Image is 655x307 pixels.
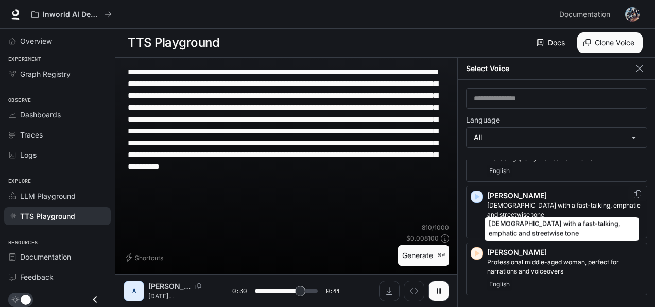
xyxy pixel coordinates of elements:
[21,294,31,305] span: Dark mode toggle
[20,251,71,262] span: Documentation
[4,207,111,225] a: TTS Playground
[485,217,639,241] div: [DEMOGRAPHIC_DATA] with a fast-talking, emphatic and streetwise tone
[487,165,512,177] span: English
[404,281,424,301] button: Inspect
[535,32,569,53] a: Docs
[487,201,643,219] p: Male with a fast-talking, emphatic and streetwise tone
[20,211,75,221] span: TTS Playground
[379,281,400,301] button: Download audio
[4,65,111,83] a: Graph Registry
[577,32,643,53] button: Clone Voice
[20,271,54,282] span: Feedback
[20,69,71,79] span: Graph Registry
[232,286,247,296] span: 0:30
[126,283,142,299] div: A
[4,106,111,124] a: Dashboards
[128,32,219,53] h1: TTS Playground
[625,7,640,22] img: User avatar
[43,10,100,19] p: Inworld AI Demos
[20,191,76,201] span: LLM Playground
[20,129,43,140] span: Traces
[487,278,512,291] span: English
[398,245,449,266] button: Generate⌘⏎
[124,249,167,266] button: Shortcuts
[4,268,111,286] a: Feedback
[632,190,643,198] button: Copy Voice ID
[559,8,610,21] span: Documentation
[148,281,191,292] p: [PERSON_NAME]
[487,191,643,201] p: [PERSON_NAME]
[27,4,116,25] button: All workspaces
[467,128,647,147] div: All
[622,4,643,25] button: User avatar
[191,283,205,289] button: Copy Voice ID
[437,252,445,259] p: ⌘⏎
[4,146,111,164] a: Logs
[326,286,340,296] span: 0:41
[4,32,111,50] a: Overview
[20,109,61,120] span: Dashboards
[4,248,111,266] a: Documentation
[20,149,37,160] span: Logs
[487,258,643,276] p: Professional middle-aged woman, perfect for narrations and voiceovers
[4,187,111,205] a: LLM Playground
[20,36,52,46] span: Overview
[4,126,111,144] a: Traces
[487,247,643,258] p: [PERSON_NAME]
[148,292,208,300] p: [DATE] TheGummyGod's back. And [DATE] we're gonna try to hit a crazy high milestone. So we're on ...
[466,116,500,124] p: Language
[555,4,618,25] a: Documentation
